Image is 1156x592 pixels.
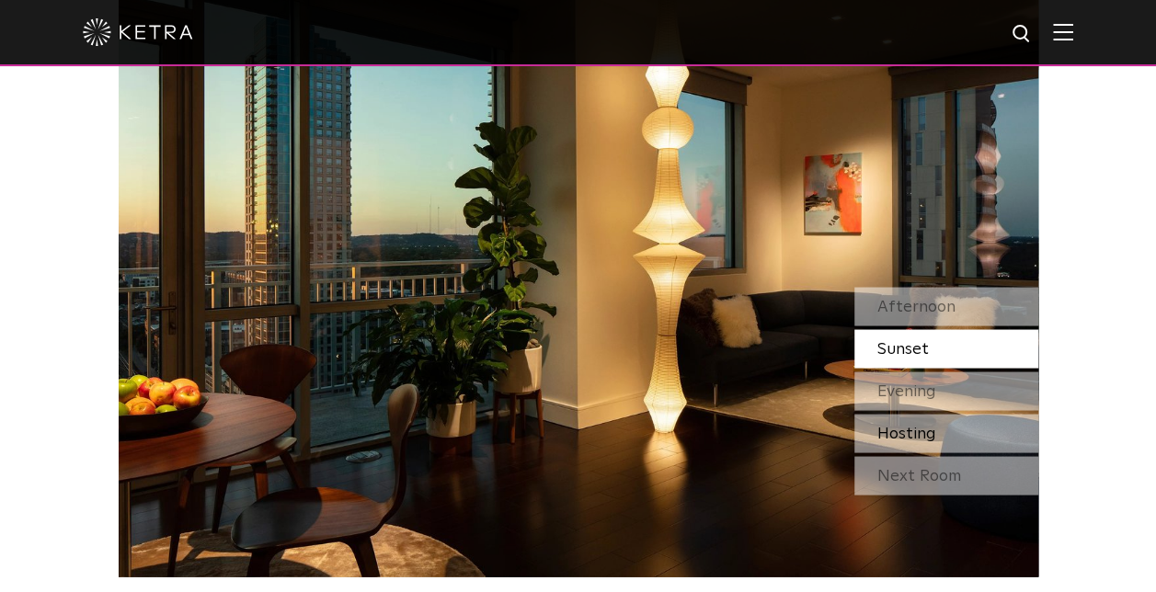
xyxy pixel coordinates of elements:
img: search icon [1011,23,1034,46]
img: ketra-logo-2019-white [83,18,193,46]
span: Afternoon [877,298,956,314]
span: Sunset [877,340,929,357]
div: Next Room [854,456,1038,495]
img: Hamburger%20Nav.svg [1053,23,1073,40]
span: Evening [877,382,936,399]
span: Hosting [877,425,936,441]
